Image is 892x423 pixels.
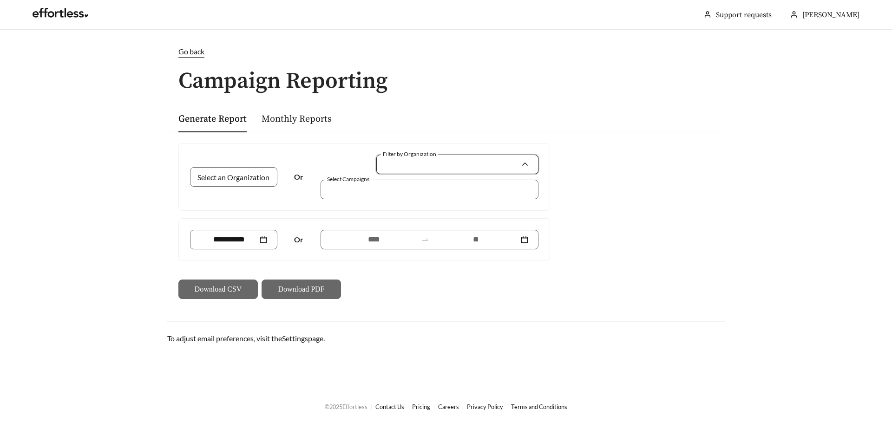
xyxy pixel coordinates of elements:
a: Contact Us [375,403,404,410]
span: To adjust email preferences, visit the page. [167,334,325,343]
a: Settings [282,334,308,343]
button: Download PDF [262,280,341,299]
a: Pricing [412,403,430,410]
a: Generate Report [178,113,247,125]
strong: Or [294,172,303,181]
button: Download CSV [178,280,258,299]
a: Terms and Conditions [511,403,567,410]
a: Support requests [716,10,772,20]
h1: Campaign Reporting [167,69,725,94]
span: [PERSON_NAME] [802,10,859,20]
span: Go back [178,47,204,56]
a: Privacy Policy [467,403,503,410]
strong: Or [294,235,303,244]
span: swap-right [421,235,429,244]
a: Careers [438,403,459,410]
a: Monthly Reports [262,113,332,125]
span: © 2025 Effortless [325,403,367,410]
a: Go back [167,46,725,58]
span: to [421,235,429,244]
